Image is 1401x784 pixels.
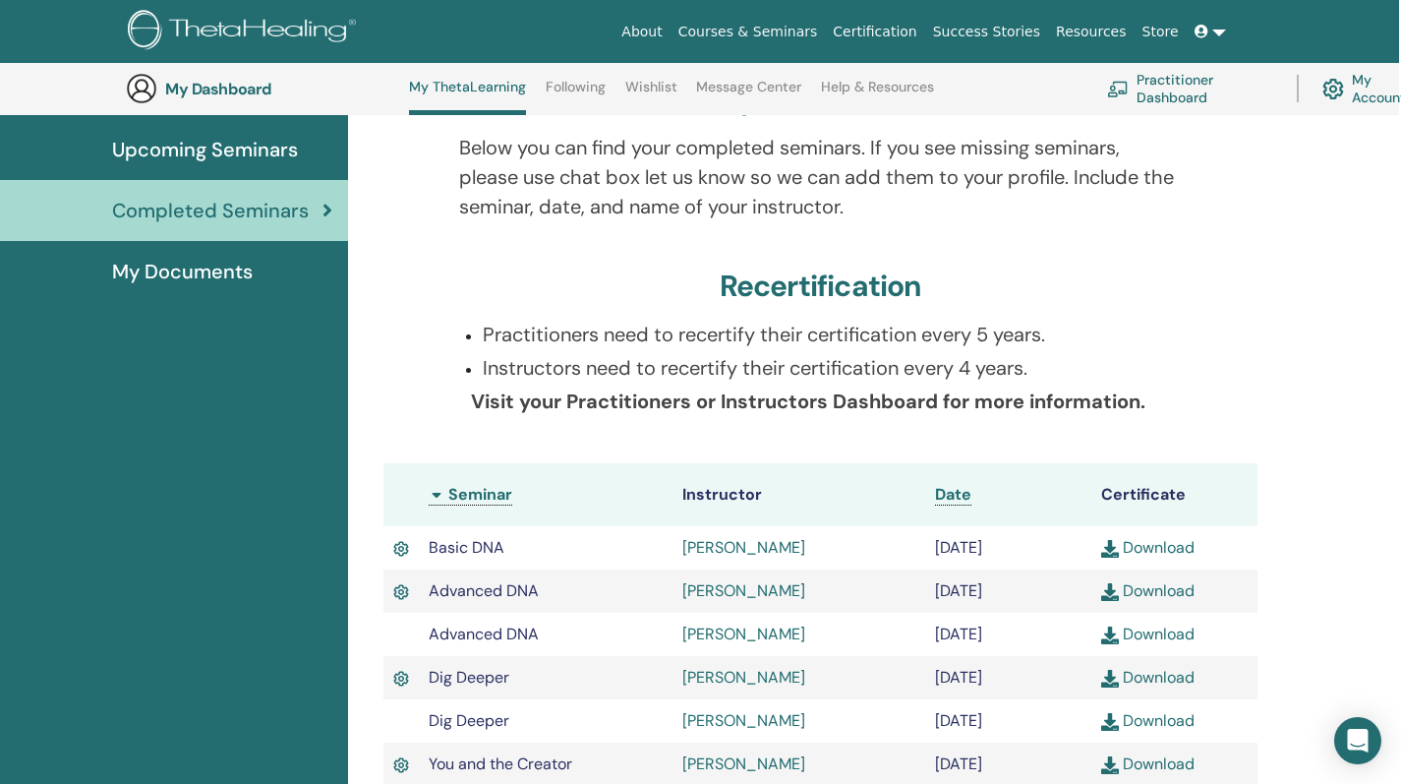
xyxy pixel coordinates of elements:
span: My Documents [112,257,253,286]
a: [PERSON_NAME] [682,624,805,644]
a: Date [935,484,971,506]
img: Active Certificate [393,668,409,690]
td: [DATE] [925,570,1091,613]
h3: Completed Seminars [675,82,965,117]
a: Download [1101,754,1195,774]
span: Upcoming Seminars [112,135,298,164]
a: [PERSON_NAME] [682,537,805,558]
a: Courses & Seminars [671,14,826,50]
p: Instructors need to recertify their certification every 4 years. [483,353,1183,383]
a: [PERSON_NAME] [682,580,805,601]
a: Success Stories [925,14,1048,50]
span: Dig Deeper [429,667,509,688]
img: Active Certificate [393,538,409,560]
img: cog.svg [1322,74,1344,104]
a: Message Center [696,79,801,110]
a: My ThetaLearning [409,79,526,115]
h3: My Dashboard [165,80,362,98]
td: [DATE] [925,613,1091,656]
img: download.svg [1101,540,1119,558]
a: Download [1101,580,1195,601]
a: Resources [1048,14,1135,50]
a: Download [1101,537,1195,558]
th: Instructor [672,463,926,526]
span: Date [935,484,971,505]
span: Advanced DNA [429,624,539,644]
a: [PERSON_NAME] [682,754,805,774]
img: Active Certificate [393,581,409,603]
a: Download [1101,667,1195,688]
a: [PERSON_NAME] [682,710,805,731]
img: download.svg [1101,756,1119,774]
span: Dig Deeper [429,710,509,731]
div: Open Intercom Messenger [1334,717,1381,764]
td: [DATE] [925,699,1091,743]
p: Practitioners need to recertify their certification every 5 years. [483,320,1183,349]
th: Certificate [1091,463,1257,526]
a: [PERSON_NAME] [682,667,805,688]
img: generic-user-icon.jpg [126,73,157,104]
td: [DATE] [925,526,1091,570]
span: Advanced DNA [429,580,539,601]
p: Below you can find your completed seminars. If you see missing seminars, please use chat box let ... [459,133,1183,221]
img: logo.png [128,10,363,54]
a: Following [546,79,606,110]
img: download.svg [1101,583,1119,601]
img: download.svg [1101,713,1119,731]
img: download.svg [1101,627,1119,644]
b: Visit your Practitioners or Instructors Dashboard for more information. [471,389,1145,414]
a: Wishlist [625,79,677,110]
span: You and the Creator [429,754,572,774]
a: Download [1101,710,1195,731]
td: [DATE] [925,656,1091,699]
a: Help & Resources [821,79,934,110]
h3: Recertification [720,269,922,304]
img: download.svg [1101,670,1119,688]
img: chalkboard-teacher.svg [1107,81,1129,96]
a: About [613,14,670,50]
img: Active Certificate [393,754,409,776]
a: Practitioner Dashboard [1107,67,1273,110]
a: Download [1101,624,1195,644]
a: Store [1135,14,1187,50]
span: Basic DNA [429,537,504,558]
a: Certification [825,14,924,50]
span: Completed Seminars [112,196,309,225]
